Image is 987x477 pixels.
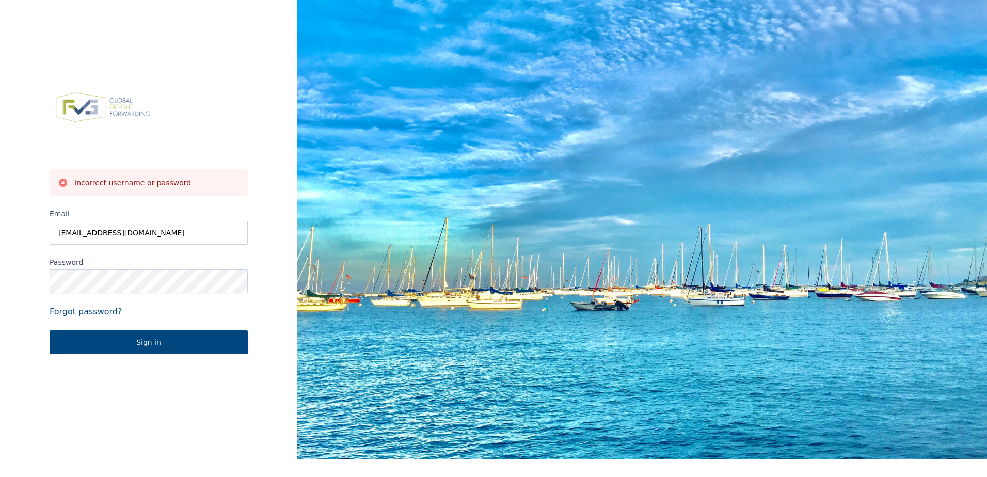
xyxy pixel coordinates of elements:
a: Forgot password? [50,306,248,318]
input: Email [50,221,248,245]
img: FVG - Global freight forwarding [50,87,156,128]
h3: Incorrect username or password [74,178,191,188]
label: Email [50,209,248,219]
button: Sign in [50,330,248,354]
label: Password [50,257,248,267]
